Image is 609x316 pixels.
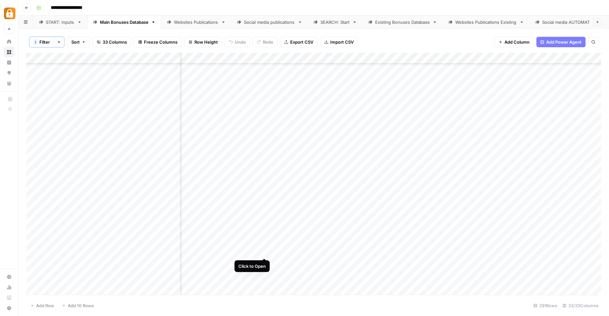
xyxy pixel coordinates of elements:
a: Usage [4,282,14,293]
a: Insights [4,57,14,68]
a: Home [4,36,14,47]
button: Add Row [26,300,58,311]
button: Undo [225,37,250,47]
span: Add 10 Rows [68,302,94,309]
button: Redo [253,37,277,47]
button: Import CSV [320,37,358,47]
div: Click to Open [238,263,266,269]
div: 1 [34,39,37,45]
span: Add Column [504,39,530,45]
button: Sort [67,37,90,47]
a: Browse [4,47,14,57]
a: Opportunities [4,68,14,78]
span: 33 Columns [103,39,127,45]
div: Existing Bonuses Database [375,19,430,25]
button: 33 Columns [92,37,131,47]
a: Social media publications [231,16,308,29]
a: Existing Bonuses Database [362,16,443,29]
button: Add Power Agent [536,37,586,47]
span: Add Power Agent [546,39,582,45]
span: Export CSV [290,39,313,45]
div: 33/33 Columns [560,300,601,311]
a: SEARCH: Start [308,16,362,29]
div: SEARCH: Start [320,19,350,25]
span: Add Row [36,302,54,309]
button: 1Filter [29,37,54,47]
a: Settings [4,272,14,282]
span: Undo [235,39,246,45]
span: Freeze Columns [144,39,177,45]
div: START: inputs [46,19,75,25]
a: Websites Publications [161,16,231,29]
a: Learning Hub [4,293,14,303]
div: 291 Rows [531,300,560,311]
button: Help + Support [4,303,14,313]
div: Main Bonuses Database [100,19,149,25]
span: Filter [39,39,50,45]
button: Add 10 Rows [58,300,98,311]
button: Freeze Columns [134,37,182,47]
button: Export CSV [280,37,318,47]
a: START: inputs [33,16,87,29]
span: Import CSV [330,39,354,45]
span: Row Height [194,39,218,45]
span: Redo [263,39,273,45]
a: Main Bonuses Database [87,16,161,29]
div: Websites Publications Existing [455,19,517,25]
button: Row Height [184,37,222,47]
div: Websites Publications [174,19,219,25]
a: Websites Publications Existing [443,16,530,29]
div: Social media publications [244,19,295,25]
span: Sort [71,39,80,45]
img: Adzz Logo [4,7,16,19]
a: Your Data [4,78,14,89]
button: Workspace: Adzz [4,5,14,22]
span: 1 [35,39,36,45]
button: Add Column [494,37,534,47]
